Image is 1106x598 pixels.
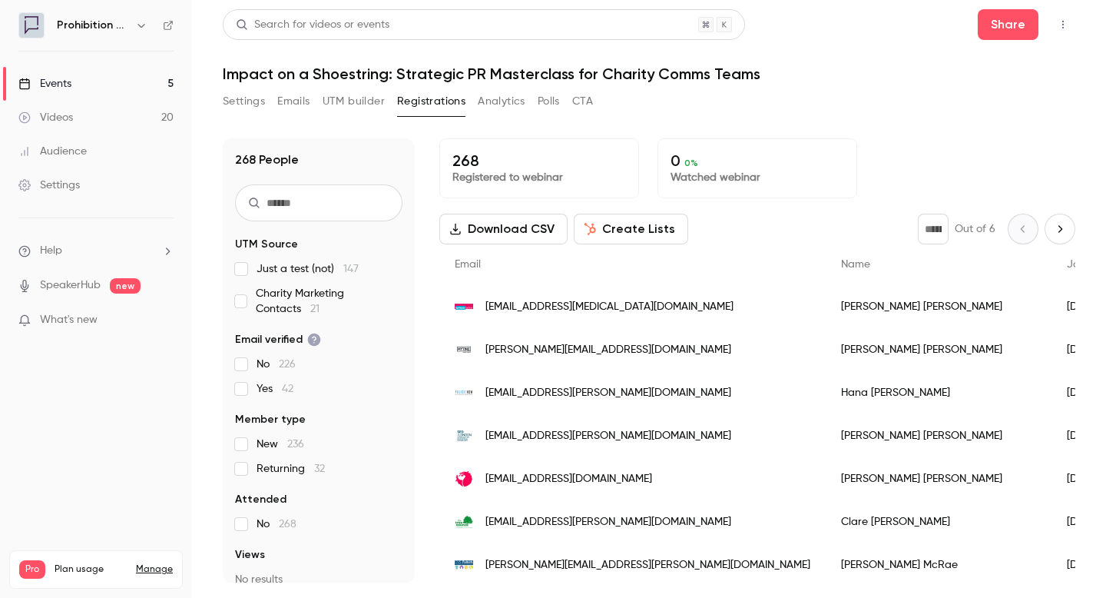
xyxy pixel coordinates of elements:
[572,89,593,114] button: CTA
[1045,214,1075,244] button: Next page
[282,384,293,394] span: 42
[826,414,1051,457] div: [PERSON_NAME] [PERSON_NAME]
[455,384,473,402] img: policenow.org.uk
[343,264,359,274] span: 147
[310,304,320,314] span: 21
[455,259,481,270] span: Email
[256,286,402,317] span: Charity Marketing Contacts
[826,543,1051,586] div: [PERSON_NAME] McRae
[826,500,1051,543] div: Clare [PERSON_NAME]
[455,341,473,359] img: mytimeyoungcarers.org
[455,513,473,531] img: treecouncil.org.uk
[684,158,698,168] span: 0 %
[40,312,98,328] span: What's new
[235,572,402,587] p: No results
[40,277,101,294] a: SpeakerHub
[257,437,304,452] span: New
[826,371,1051,414] div: Hana [PERSON_NAME]
[235,547,265,563] span: Views
[235,237,298,252] span: UTM Source
[455,470,473,488] img: communityfoundationwales.org.uk
[19,560,45,579] span: Pro
[826,285,1051,328] div: [PERSON_NAME] [PERSON_NAME]
[671,151,844,170] p: 0
[826,328,1051,371] div: [PERSON_NAME] [PERSON_NAME]
[277,89,310,114] button: Emails
[257,357,296,372] span: No
[671,170,844,185] p: Watched webinar
[279,359,296,370] span: 226
[485,557,810,573] span: [PERSON_NAME][EMAIL_ADDRESS][PERSON_NAME][DOMAIN_NAME]
[485,385,731,401] span: [EMAIL_ADDRESS][PERSON_NAME][DOMAIN_NAME]
[235,332,321,347] span: Email verified
[155,314,174,327] iframe: Noticeable Trigger
[223,65,1075,83] h1: Impact on a Shoestring: Strategic PR Masterclass for Charity Comms Teams
[257,261,359,277] span: Just a test (not)
[397,89,465,114] button: Registrations
[18,178,80,193] div: Settings
[18,110,73,125] div: Videos
[485,342,731,358] span: [PERSON_NAME][EMAIL_ADDRESS][DOMAIN_NAME]
[136,563,173,576] a: Manage
[452,170,626,185] p: Registered to webinar
[235,151,299,169] h1: 268 People
[110,278,141,294] span: new
[485,428,731,444] span: [EMAIL_ADDRESS][PERSON_NAME][DOMAIN_NAME]
[287,439,304,450] span: 236
[455,556,473,574] img: cvsfalkirk.org.uk
[19,13,44,38] img: Prohibition PR
[55,563,127,576] span: Plan usage
[18,243,174,259] li: help-dropdown-opener
[235,492,286,507] span: Attended
[455,427,473,445] img: seo-london.org
[452,151,626,170] p: 268
[978,9,1038,40] button: Share
[955,221,995,237] p: Out of 6
[485,514,731,530] span: [EMAIL_ADDRESS][PERSON_NAME][DOMAIN_NAME]
[40,243,62,259] span: Help
[257,517,296,532] span: No
[236,17,389,33] div: Search for videos or events
[574,214,688,244] button: Create Lists
[323,89,385,114] button: UTM builder
[223,89,265,114] button: Settings
[478,89,525,114] button: Analytics
[455,297,473,316] img: epilepsy.org.uk
[57,18,129,33] h6: Prohibition PR
[485,471,652,487] span: [EMAIL_ADDRESS][DOMAIN_NAME]
[439,214,568,244] button: Download CSV
[235,412,306,427] span: Member type
[257,381,293,397] span: Yes
[314,463,325,474] span: 32
[841,259,870,270] span: Name
[485,299,733,315] span: [EMAIL_ADDRESS][MEDICAL_DATA][DOMAIN_NAME]
[826,457,1051,500] div: [PERSON_NAME] [PERSON_NAME]
[279,519,296,530] span: 268
[18,144,87,159] div: Audience
[18,76,71,91] div: Events
[257,461,325,477] span: Returning
[538,89,560,114] button: Polls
